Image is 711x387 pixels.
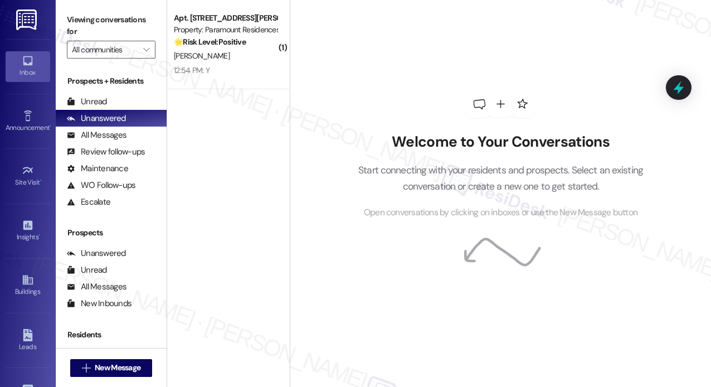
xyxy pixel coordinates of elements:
div: All Messages [67,281,126,293]
div: Unread [67,264,107,276]
div: Prospects + Residents [56,75,167,87]
span: [PERSON_NAME] [174,51,230,61]
a: Inbox [6,51,50,81]
div: New Inbounds [67,298,132,309]
span: • [40,177,42,185]
p: Start connecting with your residents and prospects. Select an existing conversation or create a n... [342,162,660,194]
a: Leads [6,326,50,356]
div: Maintenance [67,163,128,175]
div: Unread [67,96,107,108]
img: ResiDesk Logo [16,9,39,30]
input: All communities [72,41,138,59]
div: Apt. [STREET_ADDRESS][PERSON_NAME] [174,12,277,24]
div: Review follow-ups [67,146,145,158]
div: Unanswered [67,113,126,124]
div: Unanswered [67,248,126,259]
div: 12:54 PM: Y [174,65,210,75]
h2: Welcome to Your Conversations [342,133,660,151]
label: Viewing conversations for [67,11,155,41]
i:  [82,364,90,373]
strong: 🌟 Risk Level: Positive [174,37,246,47]
span: • [38,231,40,239]
div: Prospects [56,227,167,239]
a: Insights • [6,216,50,246]
a: Buildings [6,270,50,301]
div: Residents [56,329,167,341]
button: New Message [70,359,153,377]
div: WO Follow-ups [67,180,135,191]
div: All Messages [67,129,126,141]
a: Site Visit • [6,161,50,191]
div: Property: Paramount Residences [174,24,277,36]
span: New Message [95,362,140,374]
div: Escalate [67,196,110,208]
span: Open conversations by clicking on inboxes or use the New Message button [364,206,637,220]
span: • [50,122,51,130]
i:  [143,45,149,54]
